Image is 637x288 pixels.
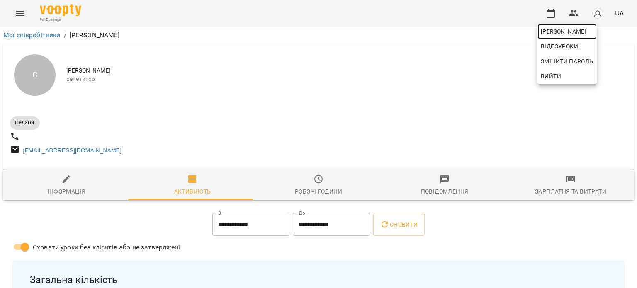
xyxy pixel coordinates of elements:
span: Змінити пароль [541,56,593,66]
button: Вийти [537,69,597,84]
a: Змінити пароль [537,54,597,69]
a: Відеоуроки [537,39,581,54]
span: Відеоуроки [541,41,578,51]
span: Вийти [541,71,561,81]
a: [PERSON_NAME] [537,24,597,39]
span: [PERSON_NAME] [541,27,593,36]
